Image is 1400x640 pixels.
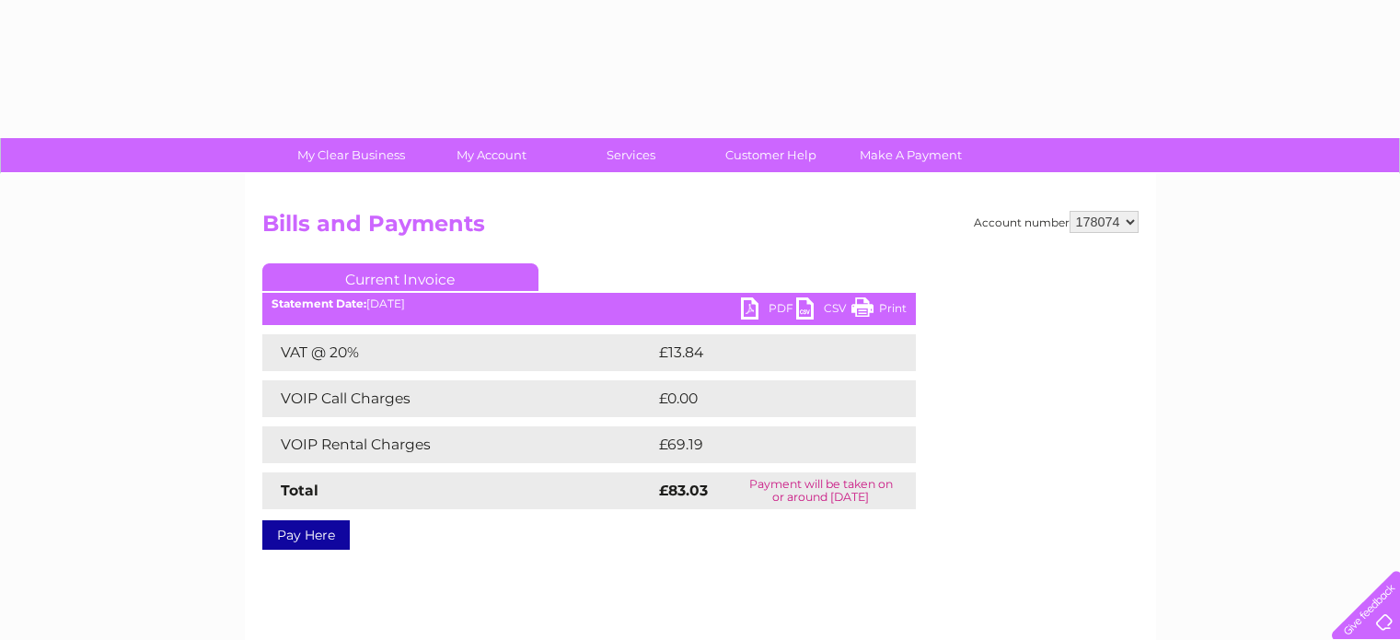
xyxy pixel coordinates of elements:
a: Pay Here [262,520,350,550]
a: PDF [741,297,796,324]
a: My Clear Business [275,138,427,172]
a: Customer Help [695,138,847,172]
h2: Bills and Payments [262,211,1139,246]
a: Print [851,297,907,324]
td: £13.84 [654,334,877,371]
div: [DATE] [262,297,916,310]
strong: £83.03 [659,482,708,499]
a: CSV [796,297,851,324]
div: Account number [974,211,1139,233]
td: £0.00 [654,380,874,417]
strong: Total [281,482,318,499]
a: Make A Payment [835,138,987,172]
a: Services [555,138,707,172]
td: VOIP Rental Charges [262,426,654,463]
td: Payment will be taken on or around [DATE] [726,472,916,509]
a: Current Invoice [262,263,538,291]
a: My Account [415,138,567,172]
b: Statement Date: [272,297,366,310]
td: £69.19 [654,426,877,463]
td: VOIP Call Charges [262,380,654,417]
td: VAT @ 20% [262,334,654,371]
